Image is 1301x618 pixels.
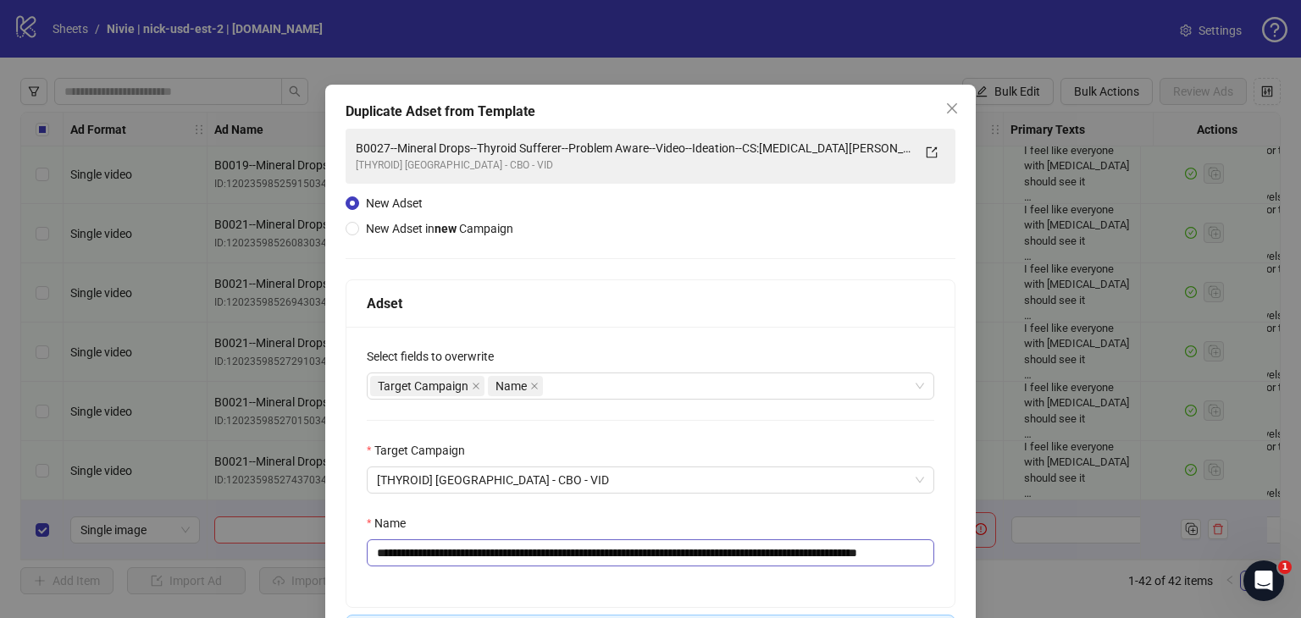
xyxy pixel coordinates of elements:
div: [THYROID] [GEOGRAPHIC_DATA] - CBO - VID [356,157,911,174]
strong: new [435,222,457,235]
span: export [926,146,938,158]
iframe: Intercom live chat [1243,560,1284,601]
div: B0027--Mineral Drops--Thyroid Sufferer--Problem Aware--Video--Ideation--CS:[MEDICAL_DATA][PERSON_... [356,139,911,157]
span: New Adset in Campaign [366,222,513,235]
span: Name [488,376,543,396]
span: New Adset [366,196,423,210]
button: Close [938,95,966,122]
div: Adset [367,293,934,314]
span: Target Campaign [378,377,468,395]
span: close [472,382,480,390]
label: Select fields to overwrite [367,347,505,366]
label: Target Campaign [367,441,476,460]
span: [THYROID] USA - CBO - VID [377,467,924,493]
span: Target Campaign [370,376,484,396]
input: Name [367,539,934,566]
span: close [945,102,959,115]
span: Name [495,377,527,395]
div: Duplicate Adset from Template [346,102,955,122]
span: close [530,382,539,390]
span: 1 [1278,560,1292,574]
label: Name [367,514,417,532]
